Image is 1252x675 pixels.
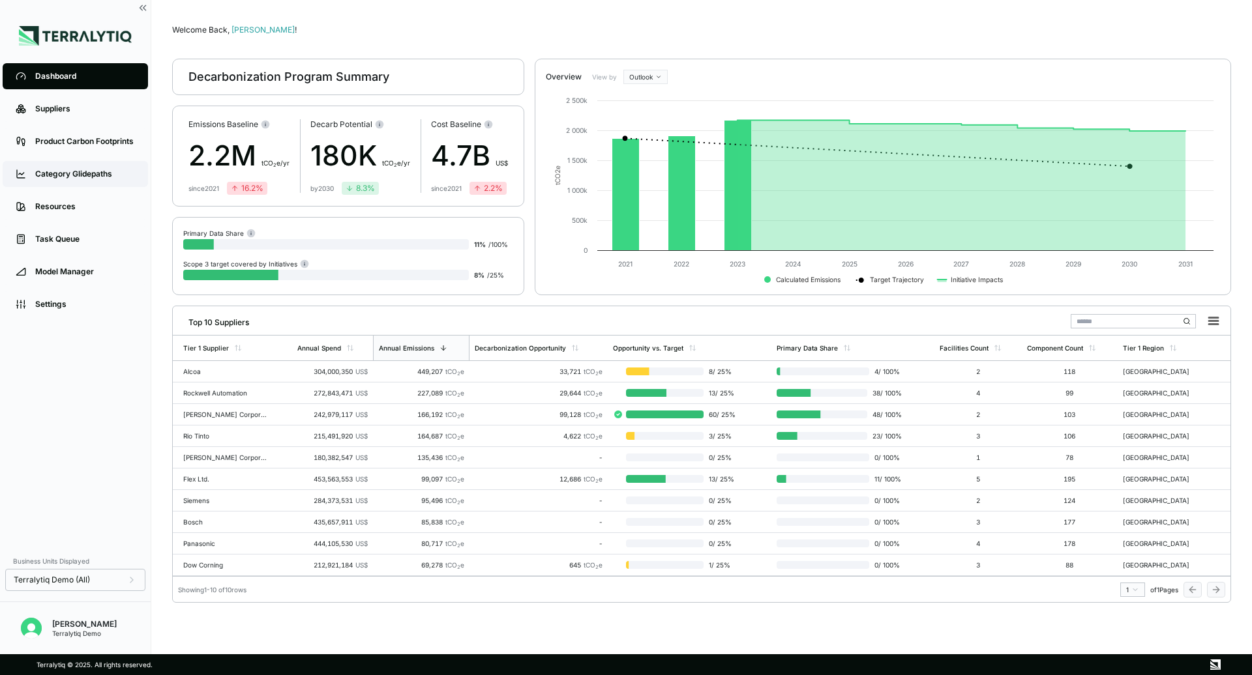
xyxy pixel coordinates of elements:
[183,410,267,418] div: [PERSON_NAME] Corporation
[297,389,368,397] div: 272,843,471
[188,69,389,85] div: Decarbonization Program Summary
[183,432,267,440] div: Rio Tinto
[183,539,267,547] div: Panasonic
[231,25,297,35] span: [PERSON_NAME]
[1123,496,1206,504] div: [GEOGRAPHIC_DATA]
[953,260,969,268] text: 2027
[1027,561,1112,569] div: 88
[378,475,464,483] div: 99,097
[310,135,410,177] div: 180K
[394,162,397,168] sub: 2
[867,389,902,397] span: 38 / 100 %
[474,240,486,248] span: 11 %
[1027,344,1083,352] div: Component Count
[567,156,588,164] text: 1 500k
[355,539,368,547] span: US$
[457,457,460,463] sub: 2
[595,435,599,441] sub: 2
[474,271,484,279] span: 8 %
[475,539,603,547] div: -
[355,496,368,504] span: US$
[566,126,588,134] text: 2 000k
[870,276,924,284] text: Target Trajectory
[869,561,902,569] span: 0 / 100 %
[355,410,368,418] span: US$
[297,410,368,418] div: 242,979,117
[704,475,738,483] span: 13 / 25 %
[445,367,464,375] span: tCO e
[475,389,603,397] div: 29,644
[188,184,219,192] div: since 2021
[1123,518,1206,526] div: [GEOGRAPHIC_DATA]
[445,561,464,569] span: tCO e
[785,260,801,268] text: 2024
[777,344,838,352] div: Primary Data Share
[1027,453,1112,461] div: 78
[584,410,603,418] span: tCO e
[188,135,290,177] div: 2.2M
[595,392,599,398] sub: 2
[355,432,368,440] span: US$
[475,410,603,418] div: 99,128
[584,389,603,397] span: tCO e
[457,543,460,549] sub: 2
[584,561,603,569] span: tCO e
[431,135,508,177] div: 4.7B
[378,453,464,461] div: 135,436
[869,475,902,483] span: 11 / 100 %
[445,453,464,461] span: tCO e
[35,201,135,212] div: Resources
[172,25,1231,35] div: Welcome Back,
[297,344,341,352] div: Annual Spend
[613,344,683,352] div: Opportunity vs. Target
[183,453,267,461] div: [PERSON_NAME] Corporation
[378,367,464,375] div: 449,207
[940,561,1017,569] div: 3
[457,564,460,570] sub: 2
[1126,586,1139,594] div: 1
[261,159,290,167] span: t CO e/yr
[52,619,117,629] div: [PERSON_NAME]
[178,312,249,328] div: Top 10 Suppliers
[183,518,267,526] div: Bosch
[1123,410,1206,418] div: [GEOGRAPHIC_DATA]
[554,169,561,173] tspan: 2
[35,71,135,81] div: Dashboard
[445,539,464,547] span: tCO e
[869,539,902,547] span: 0 / 100 %
[1027,410,1112,418] div: 103
[378,561,464,569] div: 69,278
[940,453,1017,461] div: 1
[940,539,1017,547] div: 4
[1123,475,1206,483] div: [GEOGRAPHIC_DATA]
[1122,260,1137,268] text: 2030
[183,389,267,397] div: Rockwell Automation
[457,435,460,441] sub: 2
[178,586,246,594] div: Showing 1 - 10 of 10 rows
[584,432,603,440] span: tCO e
[1150,586,1178,594] span: of 1 Pages
[295,25,297,35] span: !
[445,410,464,418] span: tCO e
[1178,260,1193,268] text: 2031
[457,371,460,377] sub: 2
[951,276,1003,284] text: Initiative Impacts
[355,367,368,375] span: US$
[940,496,1017,504] div: 2
[35,104,135,114] div: Suppliers
[475,496,603,504] div: -
[1027,367,1112,375] div: 118
[183,259,309,268] div: Scope 3 target covered by Initiatives
[1027,539,1112,547] div: 178
[595,371,599,377] sub: 2
[16,612,47,644] button: Open user button
[445,432,464,440] span: tCO e
[566,96,588,104] text: 2 500k
[310,184,334,192] div: by 2030
[940,389,1017,397] div: 4
[183,496,267,504] div: Siemens
[52,629,117,637] div: Terralytiq Demo
[35,266,135,277] div: Model Manager
[378,389,464,397] div: 227,089
[5,553,145,569] div: Business Units Displayed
